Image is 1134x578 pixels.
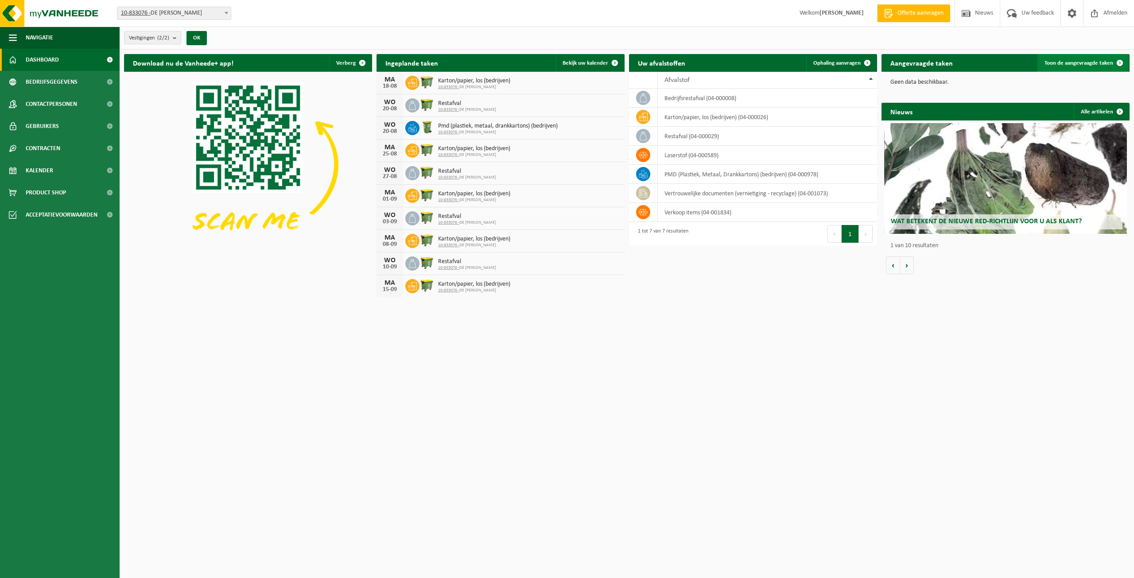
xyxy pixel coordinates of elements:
[900,256,914,274] button: Volgende
[859,225,873,243] button: Next
[438,258,496,265] span: Restafval
[26,71,78,93] span: Bedrijfsgegevens
[438,288,510,293] span: DE [PERSON_NAME]
[633,224,688,244] div: 1 tot 7 van 7 resultaten
[157,35,169,41] count: (2/2)
[438,100,496,107] span: Restafval
[419,255,435,270] img: WB-1100-HPE-GN-50
[884,123,1127,234] a: Wat betekent de nieuwe RED-richtlijn voor u als klant?
[438,107,459,112] tcxspan: Call 10-833076 - via 3CX
[438,85,459,89] tcxspan: Call 10-833076 - via 3CX
[124,31,181,44] button: Vestigingen(2/2)
[806,54,876,72] a: Ophaling aanvragen
[438,123,558,130] span: Pmd (plastiek, metaal, drankkartons) (bedrijven)
[419,142,435,157] img: WB-1100-HPE-GN-50
[26,93,77,115] span: Contactpersonen
[842,225,859,243] button: 1
[658,108,877,127] td: karton/papier, los (bedrijven) (04-000026)
[882,103,921,120] h2: Nieuws
[381,287,399,293] div: 15-09
[658,203,877,222] td: verkoop items (04-001834)
[419,97,435,112] img: WB-1100-HPE-GN-50
[381,219,399,225] div: 03-09
[438,175,459,180] tcxspan: Call 10-833076 - via 3CX
[438,78,510,85] span: Karton/papier, los (bedrijven)
[555,54,624,72] a: Bekijk uw kalender
[438,190,510,198] span: Karton/papier, los (bedrijven)
[381,212,399,219] div: WO
[438,175,496,180] span: DE [PERSON_NAME]
[890,79,1121,85] p: Geen data beschikbaar.
[186,31,207,45] button: OK
[895,9,946,18] span: Offerte aanvragen
[26,137,60,159] span: Contracten
[419,74,435,89] img: WB-1100-HPE-GN-50
[658,165,877,184] td: PMD (Plastiek, Metaal, Drankkartons) (bedrijven) (04-000978)
[381,241,399,248] div: 08-09
[438,152,510,158] span: DE [PERSON_NAME]
[658,127,877,146] td: restafval (04-000029)
[381,121,399,128] div: WO
[381,189,399,196] div: MA
[438,265,459,270] tcxspan: Call 10-833076 - via 3CX
[819,10,864,16] strong: [PERSON_NAME]
[381,196,399,202] div: 01-09
[419,187,435,202] img: WB-1100-HPE-GN-50
[381,83,399,89] div: 18-08
[124,54,242,71] h2: Download nu de Vanheede+ app!
[124,72,372,258] img: Download de VHEPlus App
[381,76,399,83] div: MA
[438,213,496,220] span: Restafval
[381,151,399,157] div: 25-08
[438,107,496,112] span: DE [PERSON_NAME]
[438,198,459,202] tcxspan: Call 10-833076 - via 3CX
[381,174,399,180] div: 27-08
[438,85,510,90] span: DE [PERSON_NAME]
[419,165,435,180] img: WB-1100-HPE-GN-50
[419,233,435,248] img: WB-1100-HPE-GN-50
[891,218,1082,225] span: Wat betekent de nieuwe RED-richtlijn voor u als klant?
[381,99,399,106] div: WO
[381,167,399,174] div: WO
[419,210,435,225] img: WB-1100-HPE-GN-50
[438,198,510,203] span: DE [PERSON_NAME]
[664,77,690,84] span: Afvalstof
[438,220,459,225] tcxspan: Call 10-833076 - via 3CX
[438,152,459,157] tcxspan: Call 10-833076 - via 3CX
[117,7,231,19] span: 10-833076 - DE WANDELER - TORHOUT
[381,106,399,112] div: 20-08
[877,4,950,22] a: Offerte aanvragen
[438,168,496,175] span: Restafval
[336,60,356,66] span: Verberg
[381,264,399,270] div: 10-09
[438,145,510,152] span: Karton/papier, los (bedrijven)
[129,31,169,45] span: Vestigingen
[381,234,399,241] div: MA
[813,60,861,66] span: Ophaling aanvragen
[381,279,399,287] div: MA
[890,243,1125,249] p: 1 van 10 resultaten
[886,256,900,274] button: Vorige
[381,144,399,151] div: MA
[381,128,399,135] div: 20-08
[658,146,877,165] td: laserstof (04-000589)
[117,7,231,20] span: 10-833076 - DE WANDELER - TORHOUT
[438,265,496,271] span: DE [PERSON_NAME]
[26,115,59,137] span: Gebruikers
[26,27,53,49] span: Navigatie
[377,54,447,71] h2: Ingeplande taken
[658,89,877,108] td: bedrijfsrestafval (04-000008)
[1037,54,1129,72] a: Toon de aangevraagde taken
[26,49,59,71] span: Dashboard
[329,54,371,72] button: Verberg
[121,10,151,16] tcxspan: Call 10-833076 - via 3CX
[438,236,510,243] span: Karton/papier, los (bedrijven)
[26,159,53,182] span: Kalender
[419,120,435,135] img: WB-0240-HPE-GN-50
[438,243,510,248] span: DE [PERSON_NAME]
[438,130,558,135] span: DE [PERSON_NAME]
[26,204,97,226] span: Acceptatievoorwaarden
[381,257,399,264] div: WO
[827,225,842,243] button: Previous
[419,278,435,293] img: WB-1100-HPE-GN-50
